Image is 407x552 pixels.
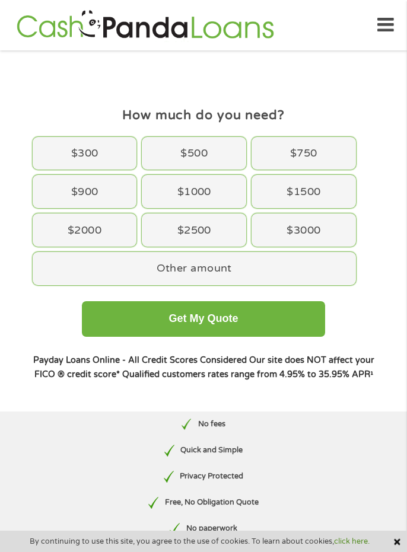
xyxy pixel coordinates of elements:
div: $900 [33,175,137,208]
div: $1000 [142,175,246,208]
img: GetLoanNow Logo [13,8,278,42]
div: Other amount [33,252,356,285]
p: No paperwork [186,523,237,534]
p: Quick and Simple [180,445,243,456]
button: Get My Quote [82,301,325,337]
strong: Qualified customers rates range from 4.95% to 35.95% APR¹ [122,369,373,379]
a: click here. [334,537,370,546]
div: $500 [142,137,246,170]
div: $1500 [252,175,356,208]
h4: How much do you need? [30,107,377,123]
span: By continuing to use this site, you agree to the use of cookies. To learn about cookies, [30,537,370,545]
p: Free, No Obligation Quote [165,497,259,508]
div: $3000 [252,213,356,247]
strong: Our site does NOT affect your FICO ® credit score* [34,355,374,379]
strong: Payday Loans Online - All Credit Scores Considered [33,355,247,365]
div: $2000 [33,213,137,247]
p: Privacy Protected [180,471,243,482]
div: $300 [33,137,137,170]
div: $750 [252,137,356,170]
div: $2500 [142,213,246,247]
p: No fees [198,419,225,430]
